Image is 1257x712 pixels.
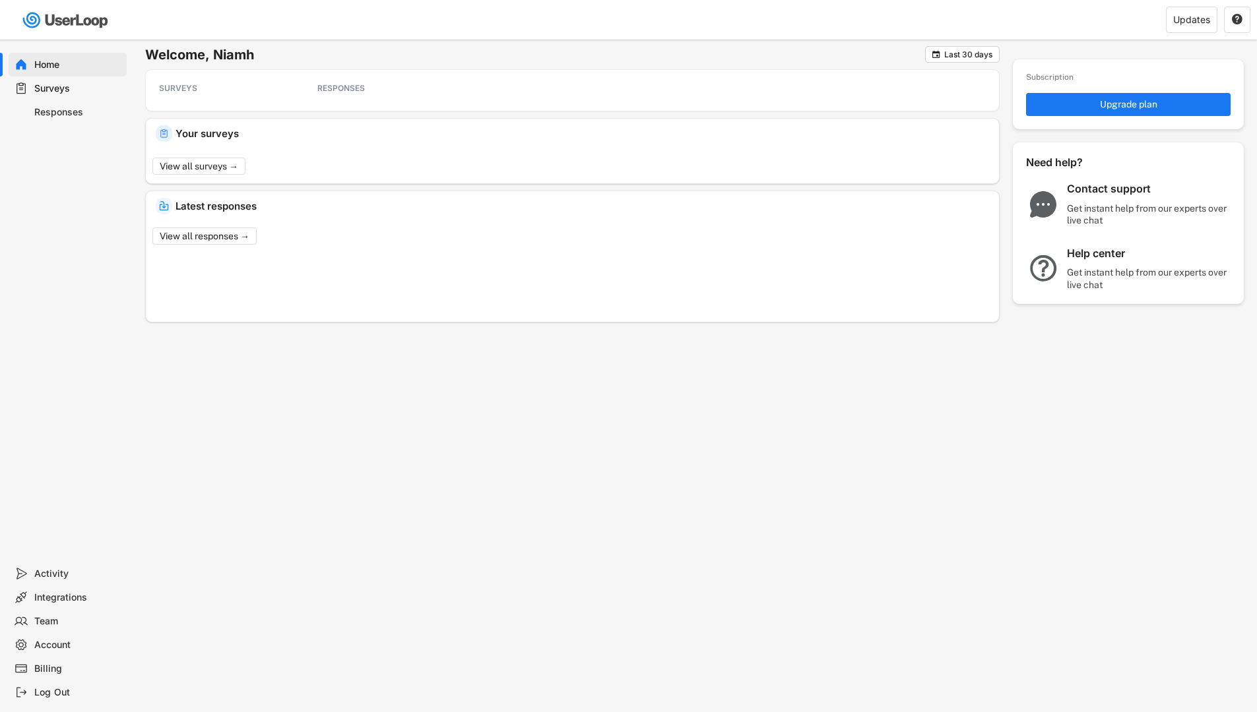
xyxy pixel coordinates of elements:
div: Team [34,615,121,628]
h6: Welcome, Niamh [145,46,925,63]
div: Need help? [1026,156,1118,169]
img: IncomingMajor.svg [159,201,169,211]
button: View all surveys → [152,158,245,175]
div: Surveys [34,82,121,95]
button:  [931,49,941,59]
text:  [932,49,940,59]
button:  [1231,14,1243,26]
div: Account [34,639,121,651]
img: QuestionMarkInverseMajor.svg [1026,255,1060,282]
div: Contact support [1067,182,1232,196]
button: View all responses → [152,227,257,245]
div: Activity [34,568,121,580]
div: RESPONSES [317,83,436,94]
text:  [1232,13,1242,25]
div: Integrations [34,591,121,604]
div: Get instant help from our experts over live chat [1067,202,1232,226]
div: Help center [1067,247,1232,260]
img: userloop-logo-01.svg [20,7,113,34]
div: Your surveys [176,129,989,138]
img: ChatMajor.svg [1026,191,1060,218]
div: SURVEYS [159,83,278,94]
div: Updates [1173,15,1210,24]
div: Responses [34,106,121,119]
div: Home [34,59,121,71]
div: Get instant help from our experts over live chat [1067,266,1232,290]
div: Subscription [1026,73,1074,83]
div: Billing [34,663,121,675]
button: Upgrade plan [1026,93,1231,116]
div: Last 30 days [944,51,992,59]
div: Log Out [34,686,121,699]
div: Latest responses [176,201,989,211]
